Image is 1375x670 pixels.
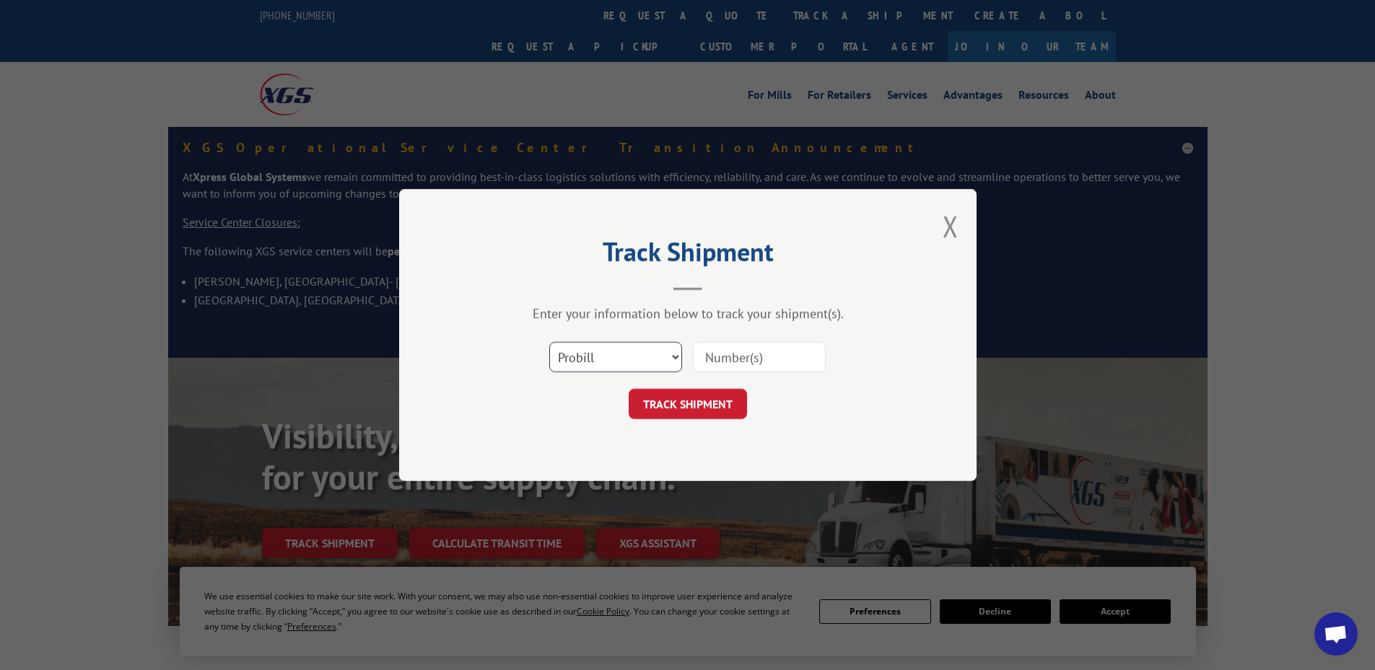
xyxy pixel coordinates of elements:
[1314,612,1358,656] a: Open chat
[629,389,747,419] button: TRACK SHIPMENT
[471,305,904,322] div: Enter your information below to track your shipment(s).
[693,342,826,372] input: Number(s)
[943,207,959,245] button: Close modal
[471,242,904,269] h2: Track Shipment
